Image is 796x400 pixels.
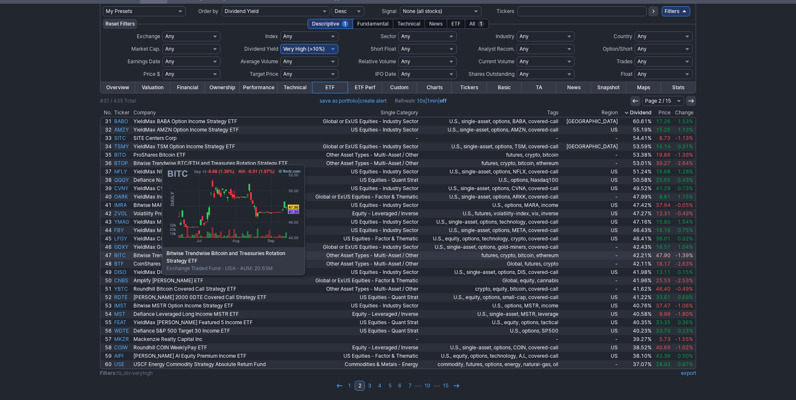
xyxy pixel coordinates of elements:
[672,142,696,151] a: 0.31%
[100,82,135,93] a: Overview
[560,151,619,159] a: -
[659,135,671,141] span: 8.73
[132,310,304,318] a: Defiance Leveraged Long Income MSTR ETF
[653,310,672,318] a: 9.99
[653,142,672,151] a: 16.14
[675,302,693,309] span: -1.06%
[659,311,671,317] span: 9.99
[113,226,132,235] a: FBY
[653,201,672,209] a: 37.94
[619,176,653,184] a: 50.58%
[672,310,696,318] a: -1.80%
[100,193,113,201] a: 40
[672,134,696,142] a: -1.13%
[560,260,619,268] a: -
[522,82,556,93] a: TA
[304,318,420,327] a: US Equities - Quant Strat
[132,201,304,209] a: Bitwise MARA Option Income Strategy ETF
[304,176,420,184] a: US Equities - Quant Strat
[304,310,420,318] a: Equity - Leveraged / Inverse
[619,235,653,243] a: 46.41%
[420,226,560,235] a: U.S., single-asset, options, META, covered-call
[420,285,560,293] a: crypto, equity, bitcoin, covered-call
[675,135,693,141] span: -1.13%
[420,276,560,285] a: Global, equity, cannabis
[420,293,560,302] a: U.S., equity, options, small-cap, covered-call
[420,134,560,142] a: -
[393,19,425,29] div: Technical
[619,310,653,318] a: 40.58%
[556,82,591,93] a: News
[304,268,420,276] a: US Equities - Industry Sector
[205,82,240,93] a: Ownership
[678,168,693,175] span: 1.28%
[135,82,170,93] a: Valuation
[304,243,420,251] a: Global or ExUS Equities - Industry Sector
[420,159,560,168] a: futures, crypto, bitcoin, ethereum
[675,261,693,267] span: -2.63%
[656,227,671,233] span: 16.19
[113,134,132,142] a: SITC
[653,285,672,293] a: 46.40
[656,210,671,217] span: 12.31
[560,184,619,193] a: US
[653,251,672,260] a: 47.90
[420,151,560,159] a: futures, crypto, bitcoin
[560,117,619,126] a: [GEOGRAPHIC_DATA]
[113,176,132,184] a: QQQY
[420,318,560,327] a: U.S., equity, options, tactical
[653,243,672,251] a: 16.57
[100,293,113,302] a: 52
[113,117,132,126] a: BABO
[672,285,696,293] a: -0.49%
[132,293,304,302] a: [PERSON_NAME] 2000 0DTE Covered Call Strategy ETF
[100,218,113,226] a: 43
[170,82,205,93] a: Financial
[672,302,696,310] a: -1.06%
[672,293,696,302] a: 0.69%
[619,268,653,276] a: 41.98%
[619,302,653,310] a: 40.76%
[672,151,696,159] a: -1.39%
[675,252,693,258] span: -1.39%
[100,302,113,310] a: 53
[420,310,560,318] a: U.S., single-asset, MSTR, leverage
[420,260,560,268] a: Global, futures, crypto
[675,202,693,208] span: -0.05%
[353,19,393,29] div: Fundamental
[132,134,304,142] a: SITE Centers Corp
[304,142,420,151] a: Global or ExUS Equities - Industry Sector
[656,244,671,250] span: 16.57
[304,302,420,310] a: US Equities - Industry Sector
[678,118,693,124] span: 1.53%
[672,218,696,226] a: 1.54%
[560,201,619,209] a: US
[653,117,672,126] a: 17.26
[619,159,653,168] a: 53.01%
[103,19,137,29] button: Reset Filters
[656,143,671,150] span: 16.14
[113,251,132,260] a: BITC
[619,260,653,268] a: 42.11%
[656,235,671,242] span: 36.01
[113,268,132,276] a: DISO
[656,286,671,292] span: 46.40
[382,82,417,93] a: Custom
[656,202,671,208] span: 37.94
[113,243,132,251] a: GDXY
[678,143,693,150] span: 0.31%
[560,310,619,318] a: US
[678,244,693,250] span: 1.04%
[100,142,113,151] a: 34
[672,235,696,243] a: 0.92%
[100,310,113,318] a: 54
[320,98,358,104] a: save as portfolio
[420,184,560,193] a: U.S., single-asset, options, CVNA, covered-call
[113,218,132,226] a: YMAG
[100,268,113,276] a: 49
[113,302,132,310] a: IMST
[100,243,113,251] a: 46
[653,235,672,243] a: 36.01
[132,142,304,151] a: YieldMax TSM Option Income Strategy ETF
[653,268,672,276] a: 13.11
